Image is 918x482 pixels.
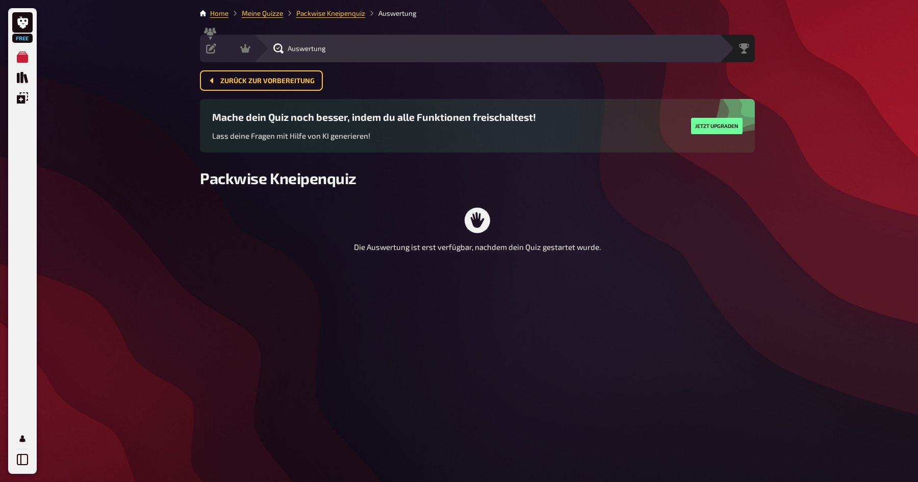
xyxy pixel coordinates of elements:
span: Free [13,35,32,41]
a: Quiz Sammlung [12,67,33,88]
p: Die Auswertung ist erst verfügbar, nachdem dein Quiz gestartet wurde. [200,241,755,253]
li: Auswertung [365,8,417,18]
a: Packwise Kneipenquiz [296,9,365,17]
a: Meine Quizze [12,47,33,67]
a: Meine Quizze [242,9,283,17]
span: Packwise Kneipenquiz [200,169,356,187]
button: Jetzt upgraden [691,118,743,134]
span: Auswertung [288,44,326,53]
a: Mein Konto [12,428,33,449]
h3: Mache dein Quiz noch besser, indem du alle Funktionen freischaltest! [212,111,536,123]
button: Zurück zur Vorbereitung [200,70,323,91]
span: Zurück zur Vorbereitung [220,78,315,85]
li: Home [210,8,228,18]
a: Home [210,9,228,17]
li: Meine Quizze [228,8,283,18]
li: Packwise Kneipenquiz [283,8,365,18]
span: Lass deine Fragen mit Hilfe von KI generieren! [212,131,370,140]
a: Einblendungen [12,88,33,108]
